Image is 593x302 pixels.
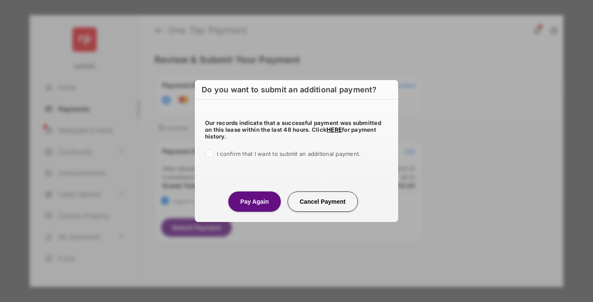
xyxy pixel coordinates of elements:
h5: Our records indicate that a successful payment was submitted on this lease within the last 48 hou... [205,119,388,140]
span: I confirm that I want to submit an additional payment. [217,150,360,157]
button: Cancel Payment [288,191,358,212]
h2: Do you want to submit an additional payment? [195,80,398,100]
a: HERE [327,126,342,133]
button: Pay Again [228,191,280,212]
